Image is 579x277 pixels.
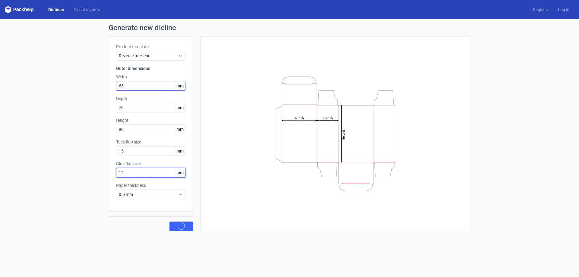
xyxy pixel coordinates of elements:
[116,182,185,188] label: Paper thickness
[119,53,178,59] span: Reverse tuck end
[116,139,185,145] label: Tuck flap size
[116,117,185,123] label: Height
[175,168,185,177] span: mm
[528,7,553,13] a: Register
[175,146,185,156] span: mm
[323,116,333,120] tspan: Depth
[175,103,185,112] span: mm
[175,125,185,134] span: mm
[43,7,69,13] a: Dielines
[69,7,105,13] a: Diecut layouts
[341,130,346,140] tspan: Height
[119,191,178,197] span: 0.5 mm
[175,81,185,90] span: mm
[553,7,574,13] a: Log in
[116,96,185,102] label: Depth
[116,161,185,167] label: Glue flap size
[116,65,185,71] h3: Outer dimensions
[116,44,185,50] label: Product template
[109,24,470,31] h1: Generate new dieline
[116,74,185,80] label: Width
[294,116,304,120] tspan: Width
